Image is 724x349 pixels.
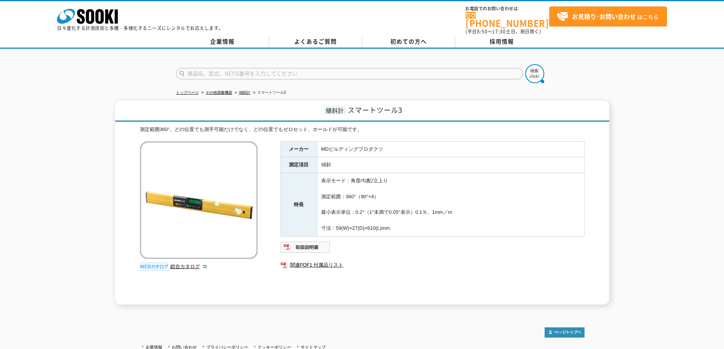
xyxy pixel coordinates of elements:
div: 測定範囲360°。どの位置でも測手可能だけでなく、どの位置でもゼロセット、ホールドが可能です。 [140,126,585,134]
li: スマートツール3 [252,89,286,97]
img: トップページへ [545,327,585,338]
strong: お見積り･お問い合わせ [572,12,636,21]
img: 取扱説明書 [280,241,330,253]
a: その他測量機器 [206,90,232,95]
span: スマートツール3 [348,105,402,115]
span: (平日 ～ 土日、祝日除く) [466,28,541,35]
input: 商品名、型式、NETIS番号を入力してください [176,68,523,79]
td: MDビルディングプロダクツ [317,141,584,157]
a: 企業情報 [176,36,269,47]
a: 総合カタログ [170,264,208,269]
th: メーカー [280,141,317,157]
span: お電話でのお問い合わせは [466,6,549,11]
span: はこちら [557,11,659,22]
a: 初めての方へ [362,36,455,47]
img: btn_search.png [525,64,544,83]
a: お見積り･お問い合わせはこちら [549,6,667,27]
img: webカタログ [140,263,168,270]
th: 測定項目 [280,157,317,173]
td: 傾斜 [317,157,584,173]
th: 特長 [280,173,317,237]
a: 採用情報 [455,36,548,47]
a: 関連PDF1 付属品リスト [280,260,585,270]
a: 取扱説明書 [280,246,330,252]
a: [PHONE_NUMBER] [466,12,549,27]
span: 8:50 [477,28,488,35]
a: よくあるご質問 [269,36,362,47]
a: トップページ [176,90,199,95]
p: 日々進化する計測技術と多種・多様化するニーズにレンタルでお応えします。 [57,26,223,30]
img: スマートツール3 [140,141,258,259]
span: 初めての方へ [390,37,427,46]
a: 傾斜計 [239,90,250,95]
span: 17:30 [492,28,506,35]
span: 傾斜計 [324,106,346,115]
td: 表示モード：角度/勾配/立上り 測定範囲：360°（90°×4） 最小表示単位：0.2°（1°未満で0.05°表示）0.1％、1mm／m 寸法：59(W)×27(D)×610(L)mm [317,173,584,237]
